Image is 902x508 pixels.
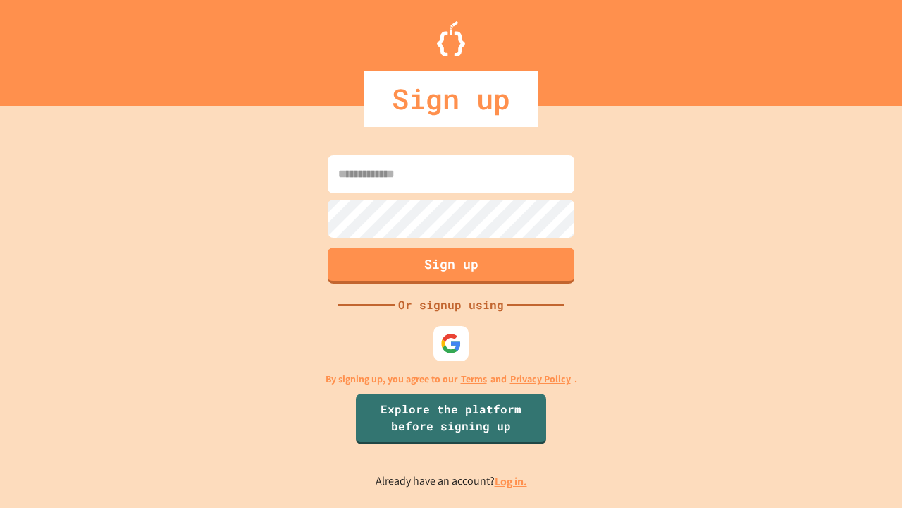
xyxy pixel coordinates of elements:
[328,248,574,284] button: Sign up
[495,474,527,489] a: Log in.
[395,296,507,313] div: Or signup using
[461,372,487,387] a: Terms
[356,394,546,445] a: Explore the platform before signing up
[440,333,462,354] img: google-icon.svg
[326,372,577,387] p: By signing up, you agree to our and .
[364,71,538,127] div: Sign up
[376,473,527,490] p: Already have an account?
[510,372,571,387] a: Privacy Policy
[437,21,465,56] img: Logo.svg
